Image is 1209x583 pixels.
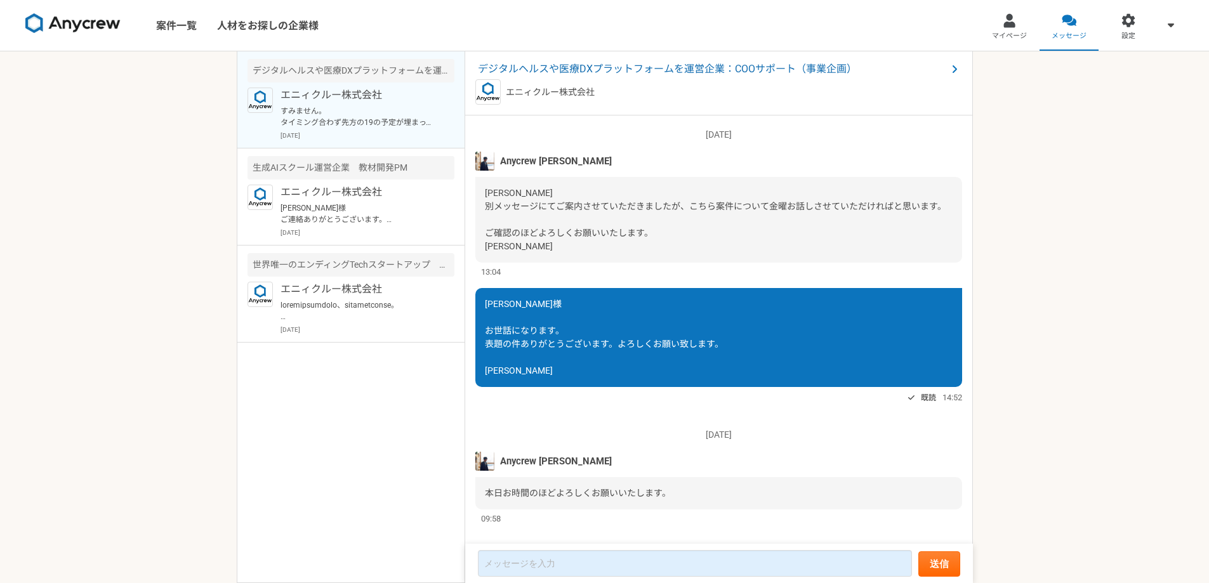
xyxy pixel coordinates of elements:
p: [DATE] [475,128,962,141]
img: tomoya_yamashita.jpeg [475,452,494,471]
span: 14:52 [942,391,962,403]
p: すみません。 タイミング合わず先方の19の予定が埋まってしまったようです。 下記のお時間で再度調整可能でしょうか？ ・[DATE] ([DATE])⋅15:00～16:00 ・[DATE] ([... [281,105,437,128]
span: 09:58 [481,513,501,525]
span: Anycrew [PERSON_NAME] [500,454,612,468]
div: デジタルヘルスや医療DXプラットフォームを運営企業：COOサポート（事業企画） [248,59,454,82]
span: [PERSON_NAME]様 お世話になります。 表題の件ありがとうございます。よろしくお願い致します。 [PERSON_NAME] [485,299,723,376]
p: loremipsumdolo、sitametconse。 adip、EliTseDDoeius27te、incididuntutla1etdoloremagnaali、enimadminimve... [281,299,437,322]
p: [DATE] [475,428,962,442]
img: logo_text_blue_01.png [475,79,501,105]
p: [DATE] [281,228,454,237]
button: 送信 [918,551,960,577]
span: メッセージ [1052,31,1087,41]
span: 設定 [1121,31,1135,41]
p: エニィクルー株式会社 [281,185,437,200]
p: [DATE] [281,131,454,140]
span: デジタルヘルスや医療DXプラットフォームを運営企業：COOサポート（事業企画） [478,62,947,77]
p: [DATE] [281,325,454,334]
img: logo_text_blue_01.png [248,185,273,210]
img: logo_text_blue_01.png [248,282,273,307]
p: エニィクルー株式会社 [281,282,437,297]
span: 13:04 [481,266,501,278]
img: tomoya_yamashita.jpeg [475,152,494,171]
p: エニィクルー株式会社 [506,86,595,99]
span: [PERSON_NAME] 別メッセージにてご案内させていただきましたが、こちら案件について金曜お話しさせていただければと思います。 ご確認のほどよろしくお願いいたします。 [PERSON_NAME] [485,188,946,251]
img: logo_text_blue_01.png [248,88,273,113]
p: [PERSON_NAME]様 ご連絡ありがとうございます。 また日程調整ありがとうございます。 求人公開しましたのでそちらにてご連絡させていただきます。よろしくお願いいたします。 [281,202,437,225]
div: 生成AIスクール運営企業 教材開発PM [248,156,454,180]
img: 8DqYSo04kwAAAAASUVORK5CYII= [25,13,121,34]
span: 本日お時間のほどよろしくお願いいたします。 [485,488,671,498]
p: エニィクルー株式会社 [281,88,437,103]
span: マイページ [992,31,1027,41]
span: 既読 [921,390,936,405]
div: 世界唯一のエンディングTechスタートアップ メディア企画・事業開発 [248,253,454,277]
span: Anycrew [PERSON_NAME] [500,154,612,168]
